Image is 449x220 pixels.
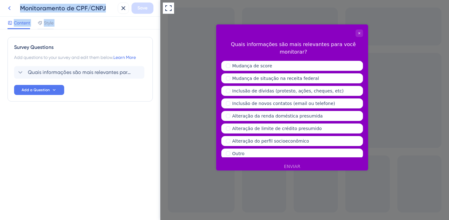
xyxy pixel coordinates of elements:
[132,3,153,14] button: Save
[64,138,88,146] button: Submit survey
[137,4,147,12] span: Save
[28,69,131,76] span: Quais informações são mais relevantes para você monitorar?
[14,54,146,61] div: Add questions to your survey and edit them below.
[56,24,208,170] iframe: UserGuiding Survey
[44,19,54,27] span: Style
[14,85,64,95] button: Add a Question
[113,55,136,60] a: Learn More
[14,44,146,51] div: Survey Questions
[20,4,115,13] div: Monitoramento de CPF/CNPJ
[22,87,50,92] span: Add a Question
[14,19,30,27] span: Content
